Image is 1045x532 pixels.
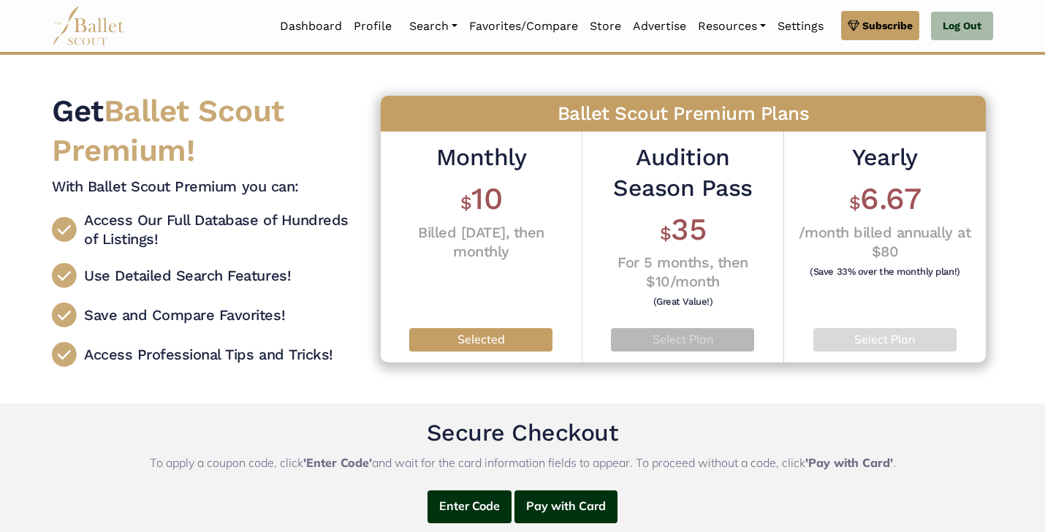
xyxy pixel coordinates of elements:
[392,142,571,173] h2: Monthly
[421,330,541,349] a: Selected
[52,93,284,169] span: Ballet Scout Premium!
[52,263,77,288] img: checkmark
[409,328,552,351] button: Selected
[460,192,472,213] span: $
[52,342,77,367] img: checkmark
[593,253,772,291] h4: For 5 months, then $10/month
[660,223,672,244] span: $
[860,180,921,216] span: 6.67
[52,217,77,242] img: checkmark
[862,18,913,34] span: Subscribe
[303,455,372,470] b: 'Enter Code'
[623,330,742,349] a: Select Plan
[403,11,463,42] a: Search
[274,11,348,42] a: Dashboard
[841,11,919,40] a: Subscribe
[392,223,571,261] h4: Billed [DATE], then monthly
[849,192,861,213] span: $
[813,328,957,351] button: Select Plan
[593,142,772,203] h2: Audition Season Pass
[84,266,291,285] h4: Use Detailed Search Features!
[348,11,398,42] a: Profile
[52,91,350,171] h1: Get
[795,142,975,173] h2: Yearly
[611,328,754,351] button: Select Plan
[392,179,571,219] h1: 10
[52,303,77,327] img: checkmark
[427,418,619,449] h2: Secure Checkout
[514,490,617,523] button: Pay with Card
[597,297,769,306] h6: (Great Value!)
[463,11,584,42] a: Favorites/Compare
[848,18,859,34] img: gem.svg
[84,345,333,364] h4: Access Professional Tips and Tricks!
[772,11,829,42] a: Settings
[805,455,893,470] b: 'Pay with Card'
[593,210,772,250] h1: 35
[40,454,1005,473] p: To apply a coupon code, click and wait for the card information fields to appear. To proceed with...
[795,223,975,261] h4: /month billed annually at $80
[931,12,993,41] a: Log Out
[52,177,350,196] h4: With Ballet Scout Premium you can:
[692,11,772,42] a: Resources
[381,96,986,132] h3: Ballet Scout Premium Plans
[799,267,971,276] h6: (Save 33% over the monthly plan!)
[427,490,512,523] button: Enter Code
[84,305,285,324] h4: Save and Compare Favorites!
[627,11,692,42] a: Advertise
[584,11,627,42] a: Store
[84,210,350,248] h4: Access Our Full Database of Hundreds of Listings!
[825,330,946,349] a: Select Plan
